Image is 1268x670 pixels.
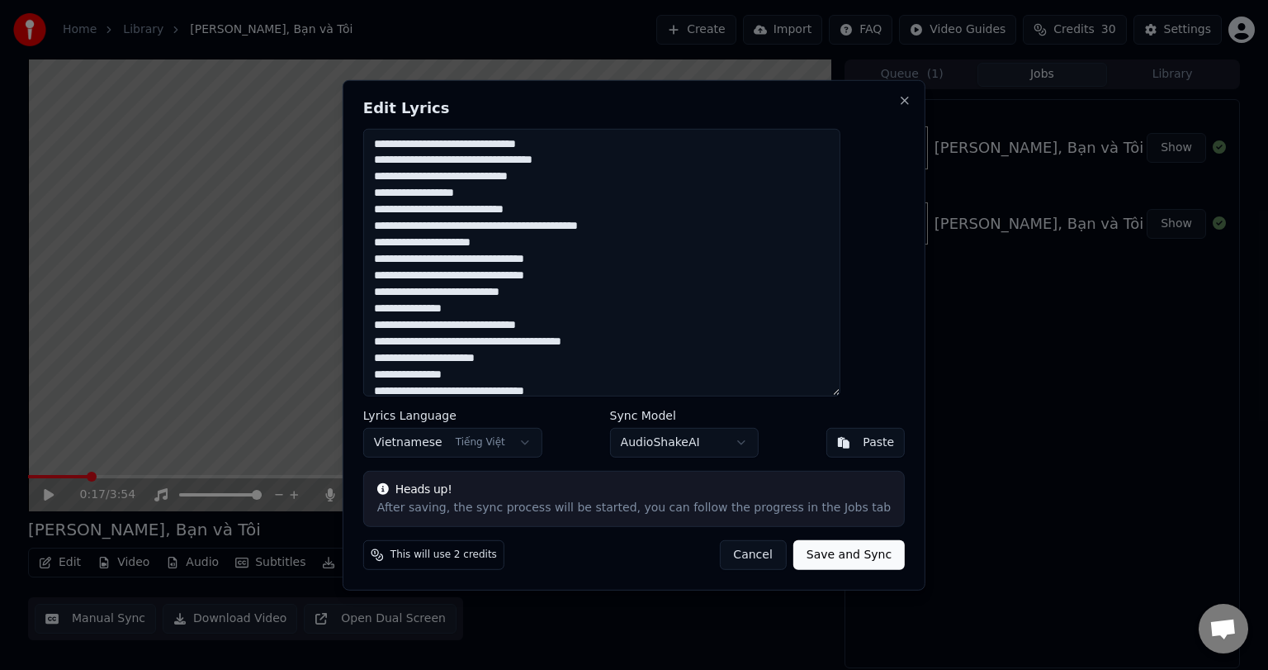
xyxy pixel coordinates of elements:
[363,410,542,421] label: Lyrics Language
[793,540,905,570] button: Save and Sync
[377,500,891,516] div: After saving, the sync process will be started, you can follow the progress in the Jobs tab
[363,100,905,115] h2: Edit Lyrics
[377,482,891,498] div: Heads up!
[719,540,786,570] button: Cancel
[826,428,905,458] button: Paste
[610,410,759,421] label: Sync Model
[390,549,497,562] span: This will use 2 credits
[863,435,894,451] div: Paste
